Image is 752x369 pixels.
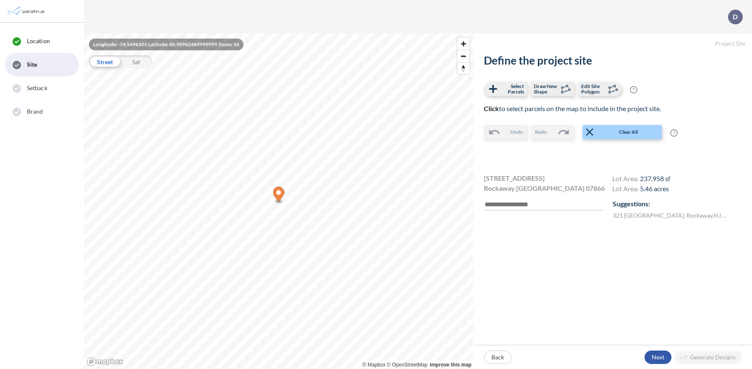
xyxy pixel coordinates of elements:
span: Clear All [596,128,661,136]
div: Sat [120,55,152,68]
span: ? [670,129,678,137]
canvas: Map [84,34,474,369]
span: 237,958 sf [640,174,670,182]
img: Parafin [6,3,47,19]
label: 321 [GEOGRAPHIC_DATA] , Rockaway , NJ 07866 , US [613,211,729,220]
span: Brand [27,107,43,116]
button: Undo [484,125,527,139]
p: Back [491,353,504,361]
span: Setback [27,84,47,92]
button: Back [484,351,512,364]
h4: Lot Area: [612,174,670,184]
span: Rockaway [GEOGRAPHIC_DATA] 07866 [484,183,605,193]
span: Redo [535,128,547,136]
span: ? [630,86,637,94]
a: OpenStreetMap [387,362,428,368]
span: Site [27,60,37,69]
span: [STREET_ADDRESS] [484,173,545,183]
h5: Project Site [474,34,752,54]
button: Zoom out [457,50,470,62]
span: Undo [510,128,523,136]
span: Reset bearing to north [457,62,470,74]
span: Location [27,37,50,45]
span: 5.46 acres [640,184,669,192]
span: Select Parcels [499,83,524,94]
span: to select parcels on the map to include in the project site. [484,104,661,112]
b: Click [484,104,499,112]
h2: Define the project site [484,54,742,67]
h4: Lot Area: [612,184,670,195]
a: Mapbox [363,362,386,368]
button: Redo [531,125,574,139]
button: Clear All [582,125,662,139]
a: Mapbox homepage [86,357,123,366]
a: Improve this map [430,362,471,368]
div: Street [89,55,120,68]
span: Edit Site Polygon [581,83,606,94]
button: Next [645,351,671,364]
button: Zoom in [457,38,470,50]
button: Reset bearing to north [457,62,470,74]
div: Map marker [273,187,285,204]
p: Suggestions: [613,199,742,209]
div: Longitude: -74.5496101 Latitude: 40.90962469999999 Zoom: 16 [89,39,243,50]
span: Draw New Shape [534,83,559,94]
p: D [733,13,738,21]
